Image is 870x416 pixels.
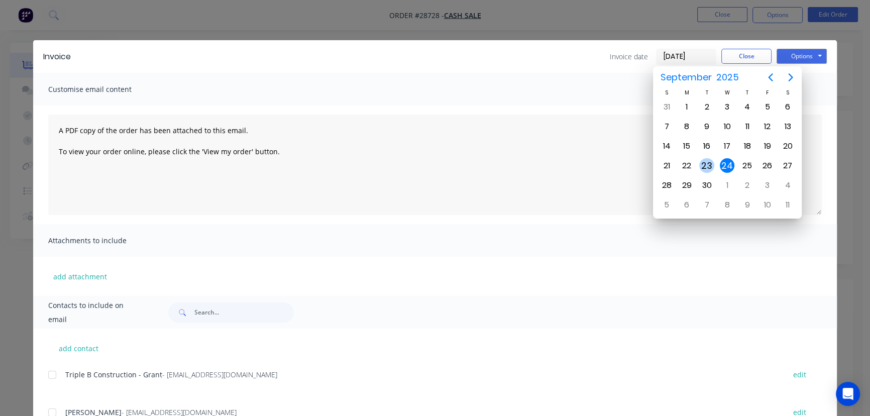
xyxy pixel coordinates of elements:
[162,370,277,379] span: - [EMAIL_ADDRESS][DOMAIN_NAME]
[740,158,755,173] div: Thursday, September 25, 2025
[699,99,714,115] div: Tuesday, September 2, 2025
[780,178,795,193] div: Saturday, October 4, 2025
[719,178,734,193] div: Wednesday, October 1, 2025
[194,302,294,323] input: Search...
[654,68,745,86] button: September2025
[760,119,775,134] div: Friday, September 12, 2025
[699,178,714,193] div: Tuesday, September 30, 2025
[48,115,822,215] textarea: A PDF copy of the order has been attached to this email. To view your order online, please click ...
[781,67,801,87] button: Next page
[48,82,159,96] span: Customise email content
[740,178,755,193] div: Thursday, October 2, 2025
[777,49,827,64] button: Options
[760,197,775,213] div: Friday, October 10, 2025
[719,99,734,115] div: Wednesday, September 3, 2025
[780,99,795,115] div: Saturday, September 6, 2025
[780,197,795,213] div: Saturday, October 11, 2025
[760,99,775,115] div: Friday, September 5, 2025
[679,178,694,193] div: Monday, September 29, 2025
[657,88,677,97] div: S
[659,178,674,193] div: Sunday, September 28, 2025
[699,139,714,154] div: Tuesday, September 16, 2025
[740,99,755,115] div: Thursday, September 4, 2025
[610,51,648,62] span: Invoice date
[697,88,717,97] div: T
[48,298,143,327] span: Contacts to include on email
[719,119,734,134] div: Wednesday, September 10, 2025
[760,67,781,87] button: Previous page
[721,49,772,64] button: Close
[714,68,741,86] span: 2025
[757,88,778,97] div: F
[659,197,674,213] div: Sunday, October 5, 2025
[659,158,674,173] div: Sunday, September 21, 2025
[780,119,795,134] div: Saturday, September 13, 2025
[679,99,694,115] div: Monday, September 1, 2025
[659,119,674,134] div: Sunday, September 7, 2025
[699,197,714,213] div: Tuesday, October 7, 2025
[659,99,674,115] div: Sunday, August 31, 2025
[48,341,108,356] button: add contact
[48,269,112,284] button: add attachment
[737,88,757,97] div: T
[679,119,694,134] div: Monday, September 8, 2025
[43,51,71,63] div: Invoice
[679,139,694,154] div: Monday, September 15, 2025
[836,382,860,406] div: Open Intercom Messenger
[65,370,162,379] span: Triple B Construction - Grant
[699,119,714,134] div: Tuesday, September 9, 2025
[679,158,694,173] div: Monday, September 22, 2025
[778,88,798,97] div: S
[740,197,755,213] div: Thursday, October 9, 2025
[48,234,159,248] span: Attachments to include
[679,197,694,213] div: Monday, October 6, 2025
[720,158,735,173] div: Today, Wednesday, September 24, 2025
[659,139,674,154] div: Sunday, September 14, 2025
[740,119,755,134] div: Thursday, September 11, 2025
[719,139,734,154] div: Wednesday, September 17, 2025
[760,178,775,193] div: Friday, October 3, 2025
[787,368,812,381] button: edit
[717,88,737,97] div: W
[760,139,775,154] div: Friday, September 19, 2025
[760,158,775,173] div: Friday, September 26, 2025
[780,139,795,154] div: Saturday, September 20, 2025
[658,68,714,86] span: September
[677,88,697,97] div: M
[740,139,755,154] div: Thursday, September 18, 2025
[780,158,795,173] div: Saturday, September 27, 2025
[699,158,714,173] div: Tuesday, September 23, 2025
[719,197,734,213] div: Wednesday, October 8, 2025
